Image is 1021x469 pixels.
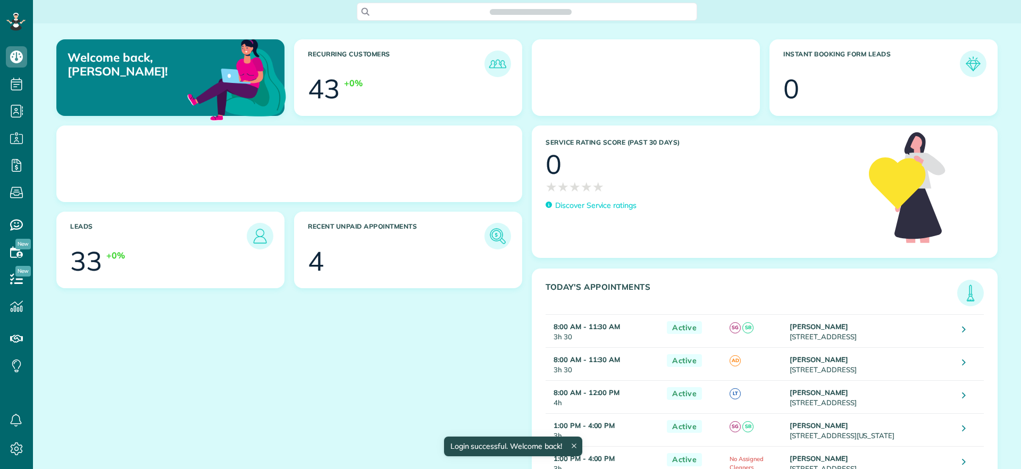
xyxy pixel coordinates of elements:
[592,178,604,196] span: ★
[500,6,560,17] span: Search ZenMaid…
[70,248,102,274] div: 33
[15,239,31,249] span: New
[554,322,620,331] strong: 8:00 AM - 11:30 AM
[667,354,702,367] span: Active
[546,151,562,178] div: 0
[730,388,741,399] span: LT
[308,76,340,102] div: 43
[308,248,324,274] div: 4
[730,421,741,432] span: SG
[787,347,954,380] td: [STREET_ADDRESS]
[790,355,848,364] strong: [PERSON_NAME]
[783,51,960,77] h3: Instant Booking Form Leads
[783,76,799,102] div: 0
[106,249,125,262] div: +0%
[787,380,954,413] td: [STREET_ADDRESS]
[487,53,508,74] img: icon_recurring_customers-cf858462ba22bcd05b5a5880d41d6543d210077de5bb9ebc9590e49fd87d84ed.png
[546,178,557,196] span: ★
[308,51,484,77] h3: Recurring Customers
[546,314,662,347] td: 3h 30
[546,380,662,413] td: 4h
[787,413,954,446] td: [STREET_ADDRESS][US_STATE]
[554,388,620,397] strong: 8:00 AM - 12:00 PM
[554,355,620,364] strong: 8:00 AM - 11:30 AM
[742,421,754,432] span: SB
[569,178,581,196] span: ★
[730,322,741,333] span: SG
[555,200,637,211] p: Discover Service ratings
[308,223,484,249] h3: Recent unpaid appointments
[68,51,212,79] p: Welcome back, [PERSON_NAME]!
[546,282,957,306] h3: Today's Appointments
[730,355,741,366] span: AD
[790,421,848,430] strong: [PERSON_NAME]
[546,413,662,446] td: 3h
[667,387,702,400] span: Active
[344,77,363,89] div: +0%
[554,454,615,463] strong: 1:00 PM - 4:00 PM
[790,454,848,463] strong: [PERSON_NAME]
[790,322,848,331] strong: [PERSON_NAME]
[667,321,702,334] span: Active
[15,266,31,277] span: New
[554,421,615,430] strong: 1:00 PM - 4:00 PM
[557,178,569,196] span: ★
[742,322,754,333] span: SB
[787,314,954,347] td: [STREET_ADDRESS]
[487,225,508,247] img: icon_unpaid_appointments-47b8ce3997adf2238b356f14209ab4cced10bd1f174958f3ca8f1d0dd7fffeee.png
[443,437,582,456] div: Login successful. Welcome back!
[963,53,984,74] img: icon_form_leads-04211a6a04a5b2264e4ee56bc0799ec3eb69b7e499cbb523a139df1d13a81ae0.png
[546,139,858,146] h3: Service Rating score (past 30 days)
[667,453,702,466] span: Active
[546,200,637,211] a: Discover Service ratings
[185,27,288,130] img: dashboard_welcome-42a62b7d889689a78055ac9021e634bf52bae3f8056760290aed330b23ab8690.png
[667,420,702,433] span: Active
[790,388,848,397] strong: [PERSON_NAME]
[70,223,247,249] h3: Leads
[249,225,271,247] img: icon_leads-1bed01f49abd5b7fead27621c3d59655bb73ed531f8eeb49469d10e621d6b896.png
[960,282,981,304] img: icon_todays_appointments-901f7ab196bb0bea1936b74009e4eb5ffbc2d2711fa7634e0d609ed5ef32b18b.png
[581,178,592,196] span: ★
[546,347,662,380] td: 3h 30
